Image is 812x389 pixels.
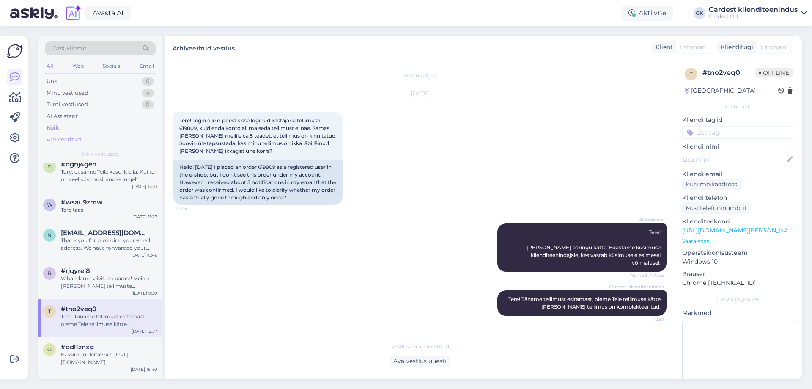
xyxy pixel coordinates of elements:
div: Tiimi vestlused [47,100,88,109]
div: Hello! [DATE] I placed an order 619809 as a registered user in the e-shop, but I don't see this o... [173,160,343,205]
p: Klienditeekond [682,217,795,226]
img: Askly Logo [7,43,23,59]
span: t [690,71,693,77]
p: Kliendi nimi [682,142,795,151]
div: [GEOGRAPHIC_DATA] [685,86,756,95]
span: 12:57 [632,316,664,323]
span: 10:05 [176,205,208,212]
span: #tno2veq0 [61,305,96,313]
div: Email [138,61,156,72]
div: Socials [101,61,122,72]
div: All [45,61,55,72]
div: Gardest OÜ [709,13,798,20]
div: Web [71,61,85,72]
span: t [48,308,51,315]
div: GK [694,7,705,19]
div: Küsi telefoninumbrit [682,202,750,214]
span: Vestlus on arhiveeritud [391,343,449,350]
input: Lisa nimi [683,155,785,164]
div: Uus [47,77,57,86]
a: Gardest klienditeenindusGardest OÜ [709,6,807,20]
p: Windows 10 [682,257,795,266]
span: #wsau9zmw [61,199,103,206]
label: Arhiveeritud vestlus [173,41,235,53]
div: Vestlus algas [173,72,667,80]
div: Tere! Täname tellimust esitamast, oleme Teie tellimuse kätte [PERSON_NAME] tellimus on komplektee... [61,313,157,328]
div: Arhiveeritud [47,135,81,144]
div: # tno2veq0 [702,68,755,78]
span: #rjqyrei8 [61,267,90,275]
span: #dgnj4geh [61,160,96,168]
span: r [48,270,52,276]
span: AI Assistent [632,217,664,223]
input: Lisa tag [682,126,795,139]
div: Aktiivne [622,6,673,21]
div: [DATE] 16:46 [131,252,157,258]
div: [DATE] 9:30 [133,290,157,296]
div: Ava vestlus uuesti [390,356,450,367]
p: Kliendi email [682,170,795,179]
div: Kliendi info [682,103,795,110]
div: Kassimuru leitav siit: [URL][DOMAIN_NAME] [61,351,157,366]
p: Operatsioonisüsteem [682,248,795,257]
div: Tore, et saime Teile kasulik olla. Kui teil on veel küsimusi, andke julgelt [PERSON_NAME] aitame ... [61,168,157,183]
div: Küsi meiliaadressi [682,179,742,190]
div: Klient [652,43,673,52]
span: o [47,346,52,353]
div: Thank you for providing your email address. We have forwarded your product availability inquiry t... [61,237,157,252]
span: Tere! [PERSON_NAME] päringu kätte. Edastame küsimuse klienditeenindajale, kes vastab küsimusele e... [527,229,662,266]
div: Klienditugi [717,43,753,52]
div: Gardest klienditeenindus [709,6,798,13]
span: Otsi kliente [52,44,86,53]
div: 0 [142,100,154,109]
span: Estonian [760,43,786,52]
div: Minu vestlused [47,89,88,97]
div: [DATE] 11:27 [132,214,157,220]
span: Offline [755,68,793,77]
a: [URL][DOMAIN_NAME][PERSON_NAME] [682,226,799,234]
div: [DATE] 15:40 [131,366,157,372]
a: Avasta AI [85,6,131,20]
p: Kliendi tag'id [682,116,795,124]
p: Chrome [TECHNICAL_ID] [682,279,795,287]
span: Kõik vestlused [82,150,119,158]
div: [PERSON_NAME] [682,296,795,303]
span: n [47,232,52,238]
p: Märkmed [682,309,795,317]
p: Brauser [682,270,795,279]
span: Gardest klienditeenindus [609,284,664,290]
div: [DATE] 12:57 [132,328,157,334]
span: Nähtud ✓ 10:05 [631,272,664,279]
span: #odl1znxg [61,343,94,351]
div: Kõik [47,124,59,132]
div: Tere taas [61,206,157,214]
div: 4 [142,89,154,97]
span: d [47,163,52,170]
div: AI Assistent [47,112,78,121]
span: Tere! Tegin eile e-poest sisse loginud kastajana tellimuse 619809, kuid enda konto all ma seda te... [179,117,338,154]
span: Tere! Täname tellimust esitamast, oleme Teie tellimuse kätte [PERSON_NAME] tellimus on komplektee... [508,296,662,310]
div: 0 [142,77,154,86]
span: Estonian [680,43,706,52]
img: explore-ai [64,4,82,22]
div: [DATE] 14:51 [132,183,157,190]
p: Kliendi telefon [682,193,795,202]
span: w [47,201,52,208]
span: novus_lt@yahoo.com [61,229,149,237]
div: Vabandame viivituse pärast! Meie e-[PERSON_NAME] tellimuste väljastusala asub meie keskuses aadre... [61,275,157,290]
p: Vaata edasi ... [682,237,795,245]
div: [DATE] [173,90,667,97]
